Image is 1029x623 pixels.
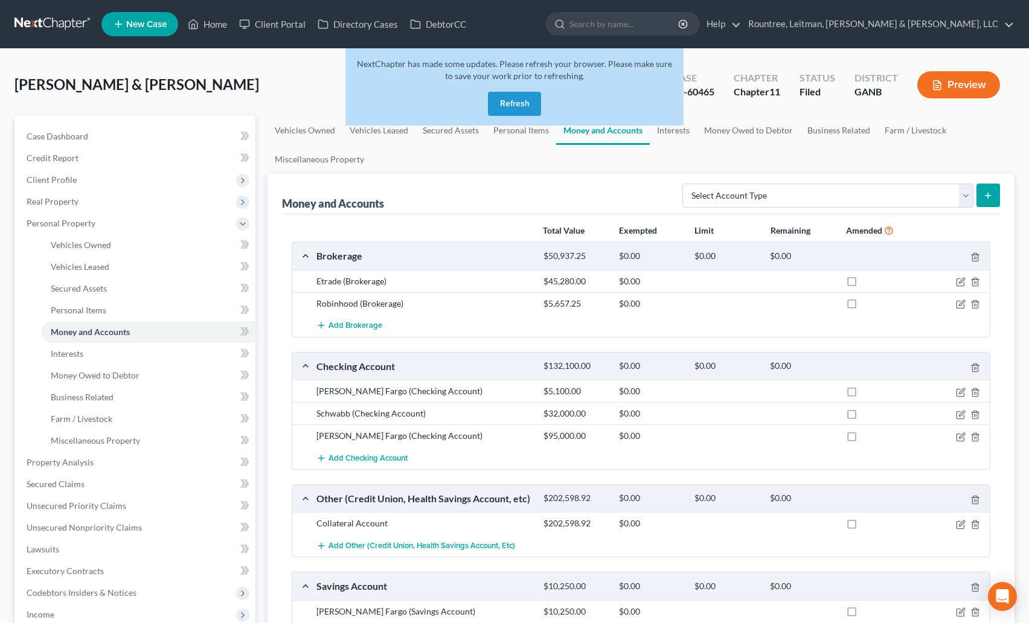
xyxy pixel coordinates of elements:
[310,385,537,397] div: [PERSON_NAME] Fargo (Checking Account)
[182,13,233,35] a: Home
[673,71,714,85] div: Case
[41,321,255,343] a: Money and Accounts
[51,261,109,272] span: Vehicles Leased
[404,13,472,35] a: DebtorCC
[537,275,613,287] div: $45,280.00
[613,517,688,529] div: $0.00
[17,473,255,495] a: Secured Claims
[310,492,537,505] div: Other (Credit Union, Health Savings Account, etc)
[537,360,613,372] div: $132,100.00
[51,414,112,424] span: Farm / Livestock
[27,174,77,185] span: Client Profile
[613,298,688,310] div: $0.00
[764,360,839,372] div: $0.00
[310,360,537,372] div: Checking Account
[310,580,537,592] div: Savings Account
[734,85,780,99] div: Chapter
[877,116,954,145] a: Farm / Livestock
[51,305,106,315] span: Personal Items
[27,131,88,141] span: Case Dashboard
[41,365,255,386] a: Money Owed to Debtor
[613,251,688,262] div: $0.00
[27,544,59,554] span: Lawsuits
[688,581,764,592] div: $0.00
[27,522,142,532] span: Unsecured Nonpriority Claims
[316,315,382,337] button: Add Brokerage
[268,145,371,174] a: Miscellaneous Property
[329,453,408,463] span: Add Checking Account
[569,13,680,35] input: Search by name...
[613,407,688,420] div: $0.00
[51,392,114,402] span: Business Related
[800,85,835,99] div: Filed
[27,609,54,619] span: Income
[17,126,255,147] a: Case Dashboard
[41,278,255,299] a: Secured Assets
[688,251,764,262] div: $0.00
[742,13,1014,35] a: Rountree, Leitman, [PERSON_NAME] & [PERSON_NAME], LLC
[310,298,537,310] div: Robinhood (Brokerage)
[17,538,255,560] a: Lawsuits
[771,225,810,235] strong: Remaining
[988,582,1017,611] div: Open Intercom Messenger
[310,430,537,442] div: [PERSON_NAME] Fargo (Checking Account)
[537,430,613,442] div: $95,000.00
[41,430,255,452] a: Miscellaneous Property
[233,13,312,35] a: Client Portal
[17,495,255,517] a: Unsecured Priority Claims
[51,327,130,337] span: Money and Accounts
[27,196,79,206] span: Real Property
[17,560,255,582] a: Executory Contracts
[310,407,537,420] div: Schwabb (Checking Account)
[27,218,95,228] span: Personal Property
[17,517,255,538] a: Unsecured Nonpriority Claims
[764,251,839,262] div: $0.00
[51,370,139,380] span: Money Owed to Debtor
[51,348,83,359] span: Interests
[14,75,259,93] span: [PERSON_NAME] & [PERSON_NAME]
[613,430,688,442] div: $0.00
[537,581,613,592] div: $10,250.00
[41,299,255,321] a: Personal Items
[688,360,764,372] div: $0.00
[800,71,835,85] div: Status
[673,85,714,99] div: 25-60465
[769,86,780,97] span: 11
[537,298,613,310] div: $5,657.25
[27,587,136,598] span: Codebtors Insiders & Notices
[310,249,537,262] div: Brokerage
[310,275,537,287] div: Etrade (Brokerage)
[764,493,839,504] div: $0.00
[537,407,613,420] div: $32,000.00
[734,71,780,85] div: Chapter
[488,92,541,116] button: Refresh
[310,517,537,529] div: Collateral Account
[41,234,255,256] a: Vehicles Owned
[688,493,764,504] div: $0.00
[613,385,688,397] div: $0.00
[27,479,85,489] span: Secured Claims
[312,13,404,35] a: Directory Cases
[694,225,714,235] strong: Limit
[41,386,255,408] a: Business Related
[764,581,839,592] div: $0.00
[613,275,688,287] div: $0.00
[51,435,140,446] span: Miscellaneous Property
[537,251,613,262] div: $50,937.25
[800,116,877,145] a: Business Related
[329,541,515,551] span: Add Other (Credit Union, Health Savings Account, etc)
[854,71,898,85] div: District
[41,256,255,278] a: Vehicles Leased
[51,240,111,250] span: Vehicles Owned
[342,116,415,145] a: Vehicles Leased
[697,116,800,145] a: Money Owed to Debtor
[619,225,657,235] strong: Exempted
[846,225,882,235] strong: Amended
[27,500,126,511] span: Unsecured Priority Claims
[537,517,613,529] div: $202,598.92
[316,534,515,557] button: Add Other (Credit Union, Health Savings Account, etc)
[27,566,104,576] span: Executory Contracts
[613,605,688,618] div: $0.00
[613,581,688,592] div: $0.00
[700,13,741,35] a: Help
